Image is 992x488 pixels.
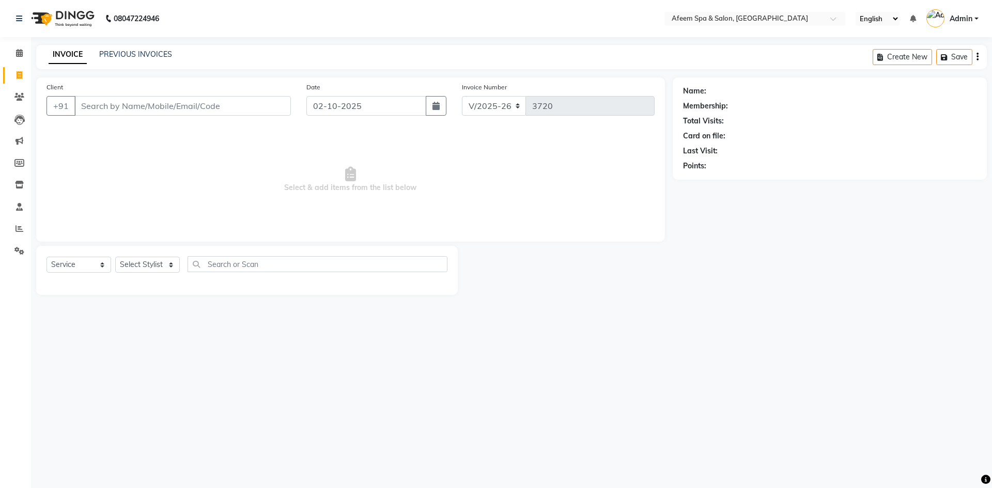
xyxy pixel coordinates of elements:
div: Card on file: [683,131,725,141]
div: Total Visits: [683,116,724,127]
div: Last Visit: [683,146,718,156]
b: 08047224946 [114,4,159,33]
span: Admin [950,13,972,24]
input: Search by Name/Mobile/Email/Code [74,96,291,116]
button: +91 [47,96,75,116]
img: logo [26,4,97,33]
input: Search or Scan [188,256,447,272]
img: Admin [926,9,944,27]
div: Points: [683,161,706,171]
label: Date [306,83,320,92]
label: Client [47,83,63,92]
button: Save [936,49,972,65]
div: Membership: [683,101,728,112]
div: Name: [683,86,706,97]
a: PREVIOUS INVOICES [99,50,172,59]
label: Invoice Number [462,83,507,92]
a: INVOICE [49,45,87,64]
span: Select & add items from the list below [47,128,655,231]
button: Create New [873,49,932,65]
